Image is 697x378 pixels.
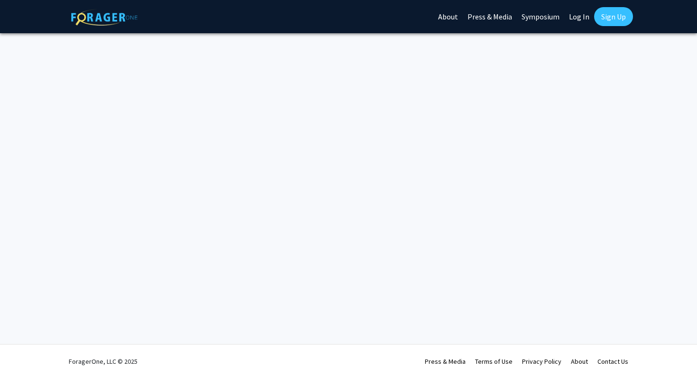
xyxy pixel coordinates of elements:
a: Privacy Policy [522,357,561,366]
img: ForagerOne Logo [71,9,138,26]
a: Terms of Use [475,357,513,366]
a: About [571,357,588,366]
a: Contact Us [597,357,628,366]
div: ForagerOne, LLC © 2025 [69,345,138,378]
a: Sign Up [594,7,633,26]
a: Press & Media [425,357,466,366]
